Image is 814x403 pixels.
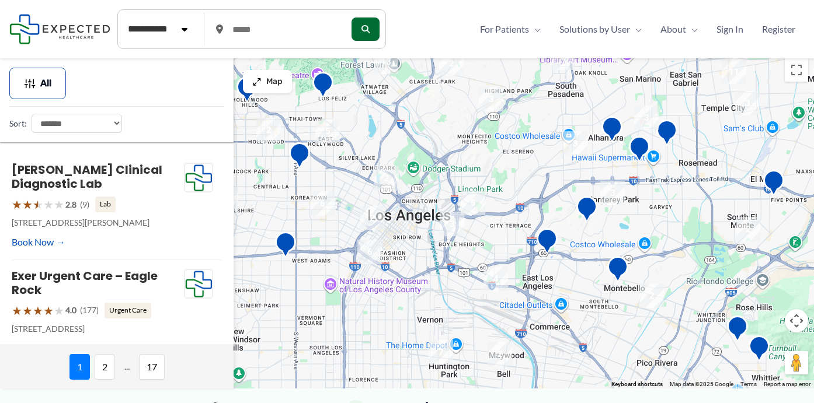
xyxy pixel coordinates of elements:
div: Western Diagnostic Radiology by RADDICO &#8211; Central LA [289,142,310,172]
a: AboutMenu Toggle [651,20,707,38]
div: Pacific Medical Imaging [601,116,622,146]
div: 2 [360,206,384,230]
span: Lab [95,197,116,212]
span: Urgent Care [105,303,151,318]
div: 3 [735,91,760,115]
span: ★ [54,300,64,321]
div: 5 [461,191,485,215]
img: Filter [24,78,36,89]
span: 1 [69,354,90,380]
span: 2 [95,354,115,380]
a: Book Now [12,339,65,357]
span: For Patients [480,20,529,38]
div: Hd Diagnostic Imaging [312,72,333,101]
span: ★ [33,194,43,215]
span: ★ [22,300,33,321]
span: Map [266,77,283,87]
a: Exer Urgent Care – Eagle Rock [12,268,158,298]
div: 4 [483,267,508,291]
a: Report a map error [764,381,810,387]
span: ★ [43,300,54,321]
div: Montebello Advanced Imaging [607,256,628,286]
div: 2 [374,166,399,191]
div: Montes Medical Group, Inc. [727,316,748,345]
div: 6 [357,240,382,264]
span: 17 [139,354,165,380]
span: ★ [22,194,33,215]
span: 2.8 [65,197,76,212]
div: 3 [634,106,659,130]
span: About [660,20,686,38]
span: ★ [43,194,54,215]
span: (177) [80,303,99,318]
span: 4.0 [65,303,76,318]
span: Map data ©2025 Google [670,381,733,387]
span: Menu Toggle [529,20,541,38]
span: ... [120,354,134,380]
div: 7 [429,340,453,365]
div: 2 [639,283,664,308]
div: Mantro Mobile Imaging Llc [749,335,770,365]
div: Monterey Park Hospital AHMC [576,196,597,226]
img: Maximize [252,77,262,86]
div: 2 [488,342,512,366]
button: Map camera controls [785,309,808,332]
div: 5 [315,119,340,143]
div: 3 [479,87,503,111]
div: 3 [600,181,625,205]
div: Diagnostic Medical Group [656,120,677,149]
div: 13 [374,50,398,74]
p: [STREET_ADDRESS][PERSON_NAME] [12,215,184,230]
span: Sign In [716,20,743,38]
div: 6 [310,191,335,216]
button: Keyboard shortcuts [611,380,663,388]
button: Map [243,70,292,93]
div: 3 [563,131,587,156]
div: Edward R. Roybal Comprehensive Health Center [537,228,558,258]
a: Terms (opens in new tab) [740,381,757,387]
label: Sort: [9,116,27,131]
span: ★ [54,194,64,215]
div: Western Convalescent Hospital [275,232,296,261]
a: For PatientsMenu Toggle [471,20,550,38]
img: Expected Healthcare Logo [185,163,213,192]
div: 2 [256,118,281,142]
a: Sign In [707,20,753,38]
img: Expected Healthcare Logo - side, dark font, small [9,14,110,44]
div: 2 [736,217,760,241]
div: 11 [722,59,746,84]
button: All [9,68,66,99]
button: Toggle fullscreen view [785,58,808,82]
div: Belmont Village Senior Living Hollywood Hills [236,76,258,106]
p: [STREET_ADDRESS] [12,321,184,337]
span: (9) [80,197,89,212]
span: ★ [12,194,22,215]
span: ★ [33,300,43,321]
img: Expected Healthcare Logo [185,269,213,299]
span: ★ [12,300,22,321]
div: Synergy Imaging Center [629,136,650,166]
span: Menu Toggle [630,20,642,38]
a: Book Now [12,233,65,251]
div: 2 [439,51,464,76]
span: All [40,79,51,87]
span: Solutions by User [559,20,630,38]
button: Drag Pegman onto the map to open Street View [785,351,808,374]
a: [PERSON_NAME] Clinical Diagnostic Lab [12,162,162,192]
a: Register [753,20,805,38]
div: Centrelake Imaging &#8211; El Monte [763,170,784,199]
a: Solutions by UserMenu Toggle [550,20,651,38]
span: Register [762,20,795,38]
div: 3 [440,212,464,236]
span: Menu Toggle [686,20,698,38]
